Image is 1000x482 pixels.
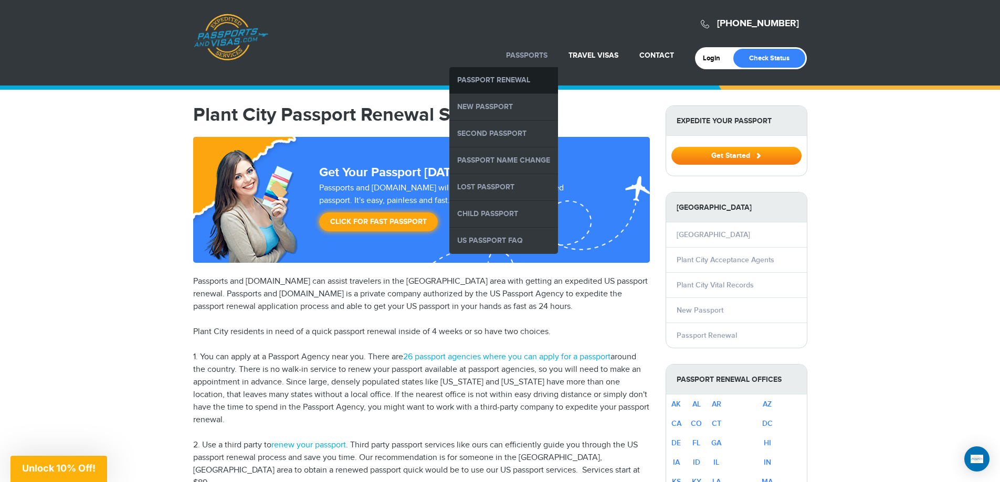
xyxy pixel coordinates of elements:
a: AL [692,400,701,409]
a: CT [712,419,721,428]
a: 26 passport agencies where you can apply for a passport [403,352,610,362]
strong: Get Your Passport [DATE] [319,165,462,180]
strong: Expedite Your Passport [666,106,807,136]
div: Passports and [DOMAIN_NAME] will help you getting an expedited passport. It's easy, painless and ... [315,182,602,237]
a: New Passport [677,306,723,315]
p: Passports and [DOMAIN_NAME] can assist travelers in the [GEOGRAPHIC_DATA] area with getting an ex... [193,275,650,313]
a: [GEOGRAPHIC_DATA] [677,230,750,239]
a: Get Started [671,151,802,159]
a: Second Passport [449,121,558,147]
a: Passport Name Change [449,147,558,174]
a: Click for Fast Passport [319,212,438,231]
a: Passports & [DOMAIN_NAME] [194,14,268,61]
a: ID [693,458,700,467]
div: Open Intercom Messenger [964,446,990,472]
a: IA [673,458,680,467]
a: DE [671,438,681,447]
a: Plant City Vital Records [677,281,754,290]
a: CA [671,419,681,428]
p: 1. You can apply at a Passport Agency near you. There are around the country. There is no walk-in... [193,351,650,426]
a: Travel Visas [569,51,618,60]
a: HI [764,438,771,447]
span: Unlock 10% Off! [22,463,96,474]
a: Passport Renewal [449,67,558,93]
a: US Passport FAQ [449,228,558,254]
a: Plant City Acceptance Agents [677,255,774,264]
p: Plant City residents in need of a quick passport renewal inside of 4 weeks or so have two choices. [193,326,650,338]
a: IL [713,458,719,467]
a: AR [712,400,721,409]
a: DC [762,419,773,428]
a: AZ [763,400,772,409]
a: FL [692,438,700,447]
a: GA [711,438,721,447]
a: [PHONE_NUMBER] [717,18,799,29]
h1: Plant City Passport Renewal Services [193,105,650,124]
strong: [GEOGRAPHIC_DATA] [666,192,807,222]
a: Passport Renewal [677,331,737,340]
a: New Passport [449,94,558,120]
a: Lost Passport [449,174,558,200]
a: renew your passport [271,440,346,450]
a: Passports [506,51,548,60]
a: Child Passport [449,201,558,227]
strong: Passport Renewal Offices [666,365,807,394]
a: IN [764,458,771,467]
button: Get Started [671,147,802,165]
a: Login [703,54,728,62]
div: Unlock 10% Off! [10,456,107,482]
a: Check Status [733,49,805,68]
a: AK [671,400,681,409]
a: CO [691,419,702,428]
a: Contact [639,51,674,60]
